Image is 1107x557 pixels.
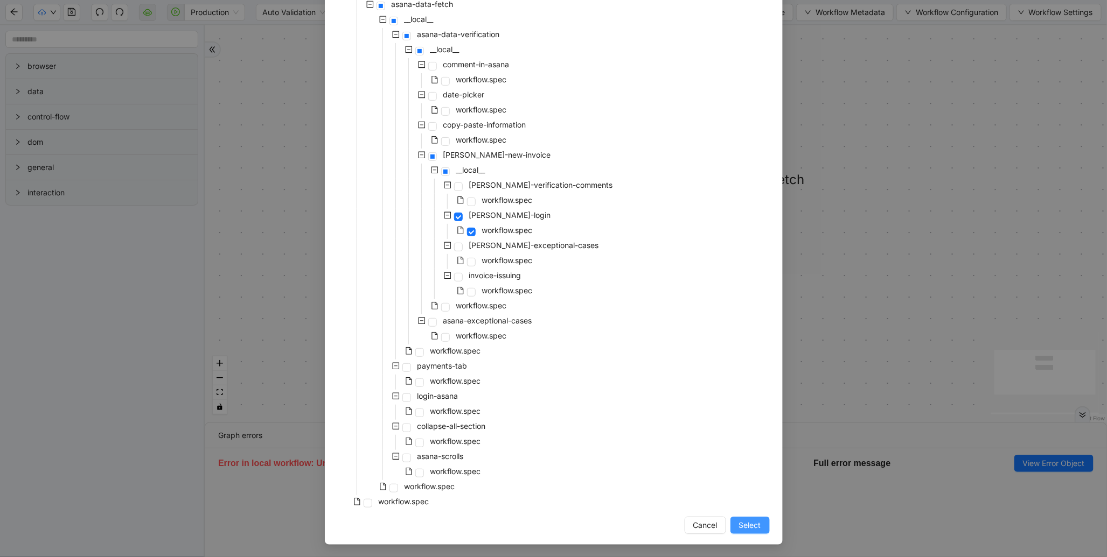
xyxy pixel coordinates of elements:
[417,391,458,400] span: login-asana
[392,453,400,460] span: minus-square
[418,61,426,68] span: minus-square
[431,136,438,144] span: file
[418,317,426,325] span: minus-square
[415,359,470,372] span: payments-tab
[454,299,509,312] span: workflow.spec
[430,45,459,54] span: __local__
[415,450,466,463] span: asana-scrolls
[428,405,483,418] span: workflow.spec
[454,103,509,116] span: workflow.spec
[353,498,361,505] span: file
[415,28,502,41] span: asana-data-verification
[377,495,431,508] span: workflow.spec
[467,209,553,222] span: alma-login
[482,286,533,295] span: workflow.spec
[415,420,488,433] span: collapse-all-section
[480,224,535,237] span: workflow.spec
[467,269,524,282] span: invoice-issuing
[480,254,535,267] span: workflow.spec
[430,406,481,415] span: workflow.spec
[430,467,481,476] span: workflow.spec
[480,284,535,297] span: workflow.spec
[405,15,434,24] span: __local__
[444,181,451,189] span: minus-square
[392,362,400,370] span: minus-square
[457,227,464,234] span: file
[443,90,485,99] span: date-picker
[428,465,483,478] span: workflow.spec
[405,46,413,53] span: minus-square
[431,166,438,174] span: minus-square
[482,195,533,205] span: workflow.spec
[469,180,613,189] span: [PERSON_NAME]-verification-comments
[431,76,438,83] span: file
[430,346,481,355] span: workflow.spec
[431,332,438,340] span: file
[443,316,532,325] span: asana-exceptional-cases
[456,331,507,340] span: workflow.spec
[467,239,601,252] span: alma-exceptional-cases
[469,241,599,250] span: [PERSON_NAME]-exceptional-cases
[457,257,464,264] span: file
[428,43,462,56] span: __local__
[467,179,615,192] span: alma-verification-comments
[428,435,483,448] span: workflow.spec
[482,256,533,265] span: workflow.spec
[444,272,451,279] span: minus-square
[418,121,426,129] span: minus-square
[430,376,481,385] span: workflow.spec
[417,452,464,461] span: asana-scrolls
[444,242,451,249] span: minus-square
[431,302,438,309] span: file
[392,392,400,400] span: minus-square
[482,225,533,235] span: workflow.spec
[480,194,535,207] span: workflow.spec
[418,151,426,159] span: minus-square
[456,301,507,310] span: workflow.spec
[441,88,487,101] span: date-picker
[456,105,507,114] span: workflow.spec
[405,468,413,475] span: file
[402,13,436,26] span: __local__
[392,31,400,38] span: minus-square
[469,210,551,220] span: [PERSON_NAME]-login
[402,480,457,493] span: workflow.spec
[405,377,413,385] span: file
[366,1,374,8] span: minus-square
[454,73,509,86] span: workflow.spec
[730,517,770,534] button: Select
[405,407,413,415] span: file
[457,287,464,294] span: file
[379,16,387,23] span: minus-square
[379,497,429,506] span: workflow.spec
[415,390,461,403] span: login-asana
[693,519,718,531] span: Cancel
[428,344,483,357] span: workflow.spec
[454,164,488,177] span: __local__
[456,165,485,174] span: __local__
[379,483,387,490] span: file
[417,421,486,431] span: collapse-all-section
[469,271,521,280] span: invoice-issuing
[417,30,500,39] span: asana-data-verification
[405,482,455,491] span: workflow.spec
[441,314,534,327] span: asana-exceptional-cases
[418,91,426,98] span: minus-square
[454,133,509,146] span: workflow.spec
[454,329,509,342] span: workflow.spec
[457,196,464,204] span: file
[443,60,510,69] span: comment-in-asana
[431,106,438,114] span: file
[405,347,413,355] span: file
[430,436,481,446] span: workflow.spec
[443,150,551,159] span: [PERSON_NAME]-new-invoice
[428,375,483,387] span: workflow.spec
[443,120,526,129] span: copy-paste-information
[441,58,512,71] span: comment-in-asana
[444,211,451,219] span: minus-square
[392,422,400,430] span: minus-square
[739,519,761,531] span: Select
[685,517,726,534] button: Cancel
[405,438,413,445] span: file
[417,361,468,370] span: payments-tab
